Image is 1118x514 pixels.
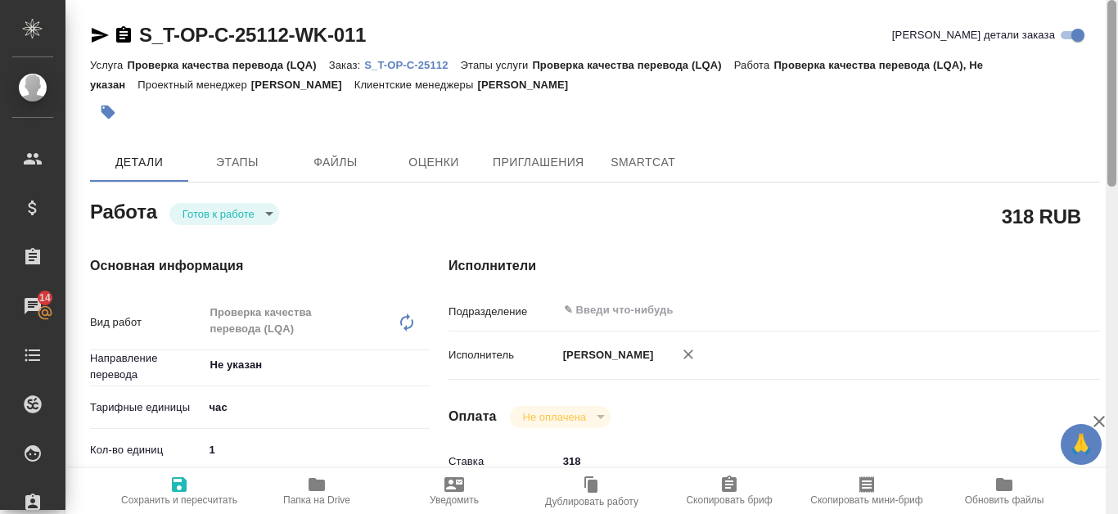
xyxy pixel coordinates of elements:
span: Дублировать работу [545,496,638,507]
p: [PERSON_NAME] [477,79,580,91]
button: Скопировать ссылку [114,25,133,45]
a: S_T-OP-C-25112-WK-011 [139,24,366,46]
h4: Исполнители [449,256,1100,276]
span: Уведомить [430,494,479,506]
button: Удалить исполнителя [670,336,706,372]
span: Приглашения [493,152,584,173]
div: час [203,394,430,422]
div: Готов к работе [510,406,611,428]
h2: 318 RUB [1002,202,1081,230]
p: Услуга [90,59,127,71]
p: Проверка качества перевода (LQA) [532,59,733,71]
div: Готов к работе [169,203,279,225]
button: Дублировать работу [523,468,660,514]
p: [PERSON_NAME] [251,79,354,91]
span: Оценки [394,152,473,173]
p: Проектный менеджер [137,79,250,91]
p: Заказ: [329,59,364,71]
button: Скопировать ссылку для ЯМессенджера [90,25,110,45]
a: 14 [4,286,61,327]
p: Тарифные единицы [90,399,203,416]
span: 14 [29,290,61,306]
button: Готов к работе [178,207,259,221]
input: ✎ Введи что-нибудь [557,449,1046,473]
input: ✎ Введи что-нибудь [203,438,430,462]
p: Клиентские менеджеры [354,79,478,91]
button: Скопировать мини-бриф [798,468,935,514]
span: Детали [100,152,178,173]
span: [PERSON_NAME] детали заказа [892,27,1055,43]
span: Скопировать бриф [686,494,772,506]
button: Не оплачена [518,410,591,424]
input: ✎ Введи что-нибудь [562,300,986,320]
span: 🙏 [1067,427,1095,462]
button: 🙏 [1061,424,1102,465]
button: Обновить файлы [935,468,1073,514]
a: S_T-OP-C-25112 [364,57,460,71]
h4: Оплата [449,407,497,426]
span: SmartCat [604,152,683,173]
span: Скопировать мини-бриф [810,494,922,506]
button: Open [421,363,424,367]
span: Папка на Drive [283,494,350,506]
p: S_T-OP-C-25112 [364,59,460,71]
button: Добавить тэг [90,94,126,130]
p: Подразделение [449,304,557,320]
button: Скопировать бриф [660,468,798,514]
span: Сохранить и пересчитать [121,494,237,506]
button: Папка на Drive [248,468,385,514]
p: Работа [734,59,774,71]
span: Файлы [296,152,375,173]
p: [PERSON_NAME] [557,347,654,363]
h4: Основная информация [90,256,383,276]
p: Исполнитель [449,347,557,363]
p: Направление перевода [90,350,203,383]
p: Вид работ [90,314,203,331]
p: Этапы услуги [461,59,533,71]
p: Ставка [449,453,557,470]
button: Сохранить и пересчитать [110,468,248,514]
p: Кол-во единиц [90,442,203,458]
h2: Работа [90,196,157,225]
button: Уведомить [385,468,523,514]
span: Обновить файлы [965,494,1044,506]
span: Этапы [198,152,277,173]
button: Open [1037,309,1040,312]
p: Проверка качества перевода (LQA) [127,59,328,71]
